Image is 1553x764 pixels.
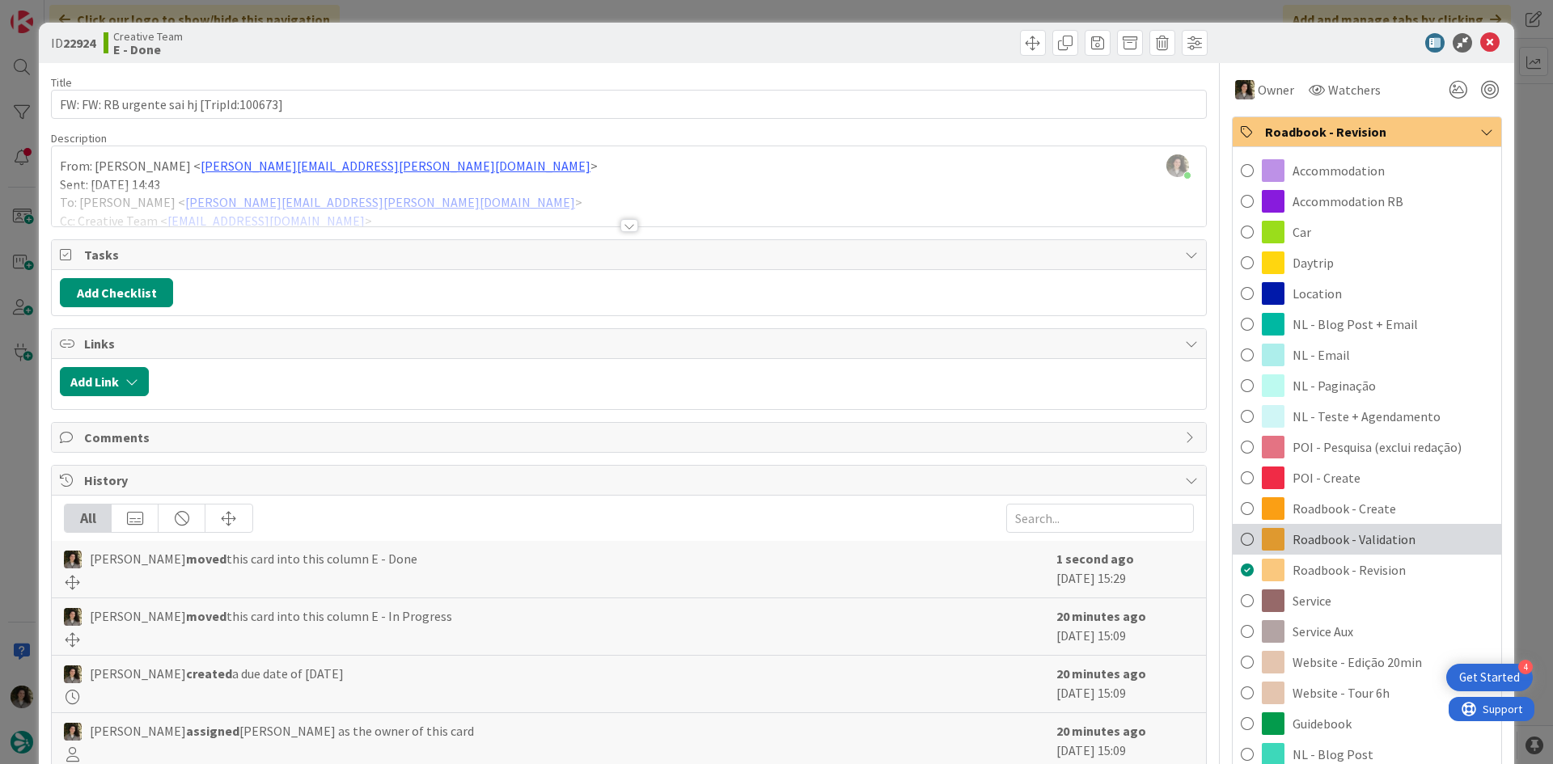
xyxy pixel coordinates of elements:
[60,278,173,307] button: Add Checklist
[1293,591,1331,610] span: Service
[1056,608,1146,624] b: 20 minutes ago
[90,549,417,568] span: [PERSON_NAME] this card into this column E - Done
[64,723,82,741] img: MS
[84,245,1177,264] span: Tasks
[1056,721,1194,762] div: [DATE] 15:09
[90,721,474,741] span: [PERSON_NAME] [PERSON_NAME] as the owner of this card
[1293,253,1334,272] span: Daytrip
[1518,660,1533,674] div: 4
[34,2,74,22] span: Support
[1293,560,1406,580] span: Roadbook - Revision
[51,33,95,53] span: ID
[113,43,183,56] b: E - Done
[186,723,239,739] b: assigned
[1006,504,1194,533] input: Search...
[1293,222,1311,242] span: Car
[90,606,452,626] span: [PERSON_NAME] this card into this column E - In Progress
[1258,80,1294,99] span: Owner
[1293,714,1352,733] span: Guidebook
[1293,161,1385,180] span: Accommodation
[51,131,107,146] span: Description
[1293,437,1462,457] span: POI - Pesquisa (exclui redação)
[64,608,82,626] img: MS
[1328,80,1381,99] span: Watchers
[1293,683,1390,703] span: Website - Tour 6h
[1235,80,1255,99] img: MS
[1293,407,1441,426] span: NL - Teste + Agendamento
[113,30,183,43] span: Creative Team
[201,158,590,174] a: [PERSON_NAME][EMAIL_ADDRESS][PERSON_NAME][DOMAIN_NAME]
[84,471,1177,490] span: History
[1265,122,1472,141] span: Roadbook - Revision
[84,334,1177,353] span: Links
[64,551,82,568] img: MS
[1293,652,1422,672] span: Website - Edição 20min
[84,428,1177,447] span: Comments
[60,157,1198,175] p: From: [PERSON_NAME] < >
[1056,723,1146,739] b: 20 minutes ago
[1293,345,1350,365] span: NL - Email
[186,665,232,682] b: created
[63,35,95,51] b: 22924
[1293,468,1360,488] span: POI - Create
[1446,664,1533,691] div: Open Get Started checklist, remaining modules: 4
[1056,551,1134,567] b: 1 second ago
[186,551,226,567] b: moved
[60,367,149,396] button: Add Link
[1293,622,1353,641] span: Service Aux
[1459,669,1520,686] div: Get Started
[90,664,344,683] span: [PERSON_NAME] a due date of [DATE]
[1166,154,1189,177] img: EtGf2wWP8duipwsnFX61uisk7TBOWsWe.jpg
[1293,745,1373,764] span: NL - Blog Post
[1293,314,1418,334] span: NL - Blog Post + Email
[1293,530,1415,549] span: Roadbook - Validation
[64,665,82,683] img: MS
[1056,549,1194,589] div: [DATE] 15:29
[1293,499,1396,518] span: Roadbook - Create
[186,608,226,624] b: moved
[65,504,112,532] div: All
[1293,376,1376,395] span: NL - Paginação
[1056,664,1194,704] div: [DATE] 15:09
[60,175,1198,194] p: Sent: [DATE] 14:43
[51,90,1207,119] input: type card name here...
[1056,665,1146,682] b: 20 minutes ago
[51,75,72,90] label: Title
[1293,192,1403,211] span: Accommodation RB
[1293,284,1342,303] span: Location
[1056,606,1194,647] div: [DATE] 15:09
